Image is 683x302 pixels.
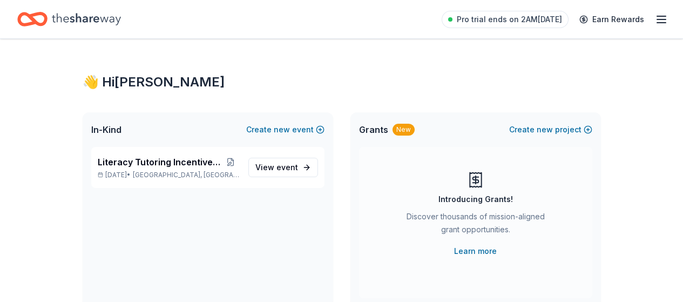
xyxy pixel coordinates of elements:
[17,6,121,32] a: Home
[509,123,592,136] button: Createnewproject
[442,11,569,28] a: Pro trial ends on 2AM[DATE]
[98,171,240,179] p: [DATE] •
[402,210,549,240] div: Discover thousands of mission-aligned grant opportunities.
[246,123,324,136] button: Createnewevent
[91,123,121,136] span: In-Kind
[454,245,497,258] a: Learn more
[276,163,298,172] span: event
[393,124,415,136] div: New
[537,123,553,136] span: new
[274,123,290,136] span: new
[573,10,651,29] a: Earn Rewards
[255,161,298,174] span: View
[457,13,562,26] span: Pro trial ends on 2AM[DATE]
[438,193,513,206] div: Introducing Grants!
[248,158,318,177] a: View event
[359,123,388,136] span: Grants
[83,73,601,91] div: 👋 Hi [PERSON_NAME]
[98,156,222,169] span: Literacy Tutoring Incentive Program
[133,171,239,179] span: [GEOGRAPHIC_DATA], [GEOGRAPHIC_DATA]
